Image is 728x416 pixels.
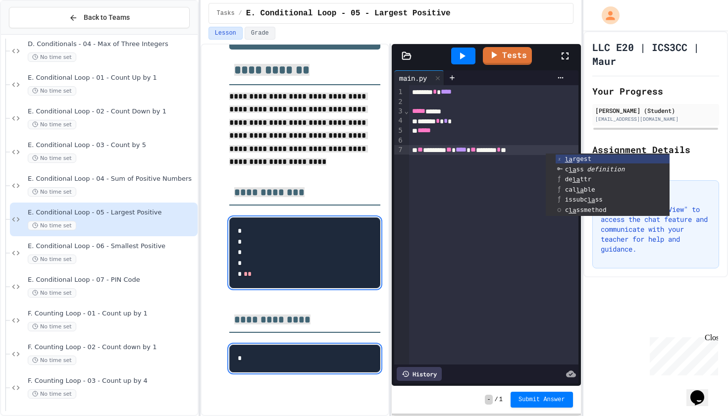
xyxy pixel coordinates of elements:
h2: Your Progress [592,84,719,98]
span: D. Conditionals - 04 - Max of Three Integers [28,40,196,49]
span: cal ble [565,186,595,193]
span: Back to Teams [84,12,130,23]
span: No time set [28,356,76,365]
iframe: chat widget [646,333,718,375]
span: E. Conditional Loop - 01 - Count Up by 1 [28,74,196,82]
span: F. Counting Loop - 03 - Count up by 4 [28,377,196,385]
a: Tests [483,47,532,65]
div: 3 [394,106,404,116]
span: E. Conditional Loop - 02 - Count Down by 1 [28,107,196,116]
span: de ttr [565,175,591,183]
span: F. Counting Loop - 02 - Count down by 1 [28,343,196,352]
div: main.py [394,70,444,85]
div: 1 [394,87,404,97]
div: [PERSON_NAME] (Student) [595,106,716,115]
span: 1 [499,396,503,404]
span: No time set [28,154,76,163]
span: la [569,166,576,173]
span: E. Conditional Loop - 04 - Sum of Positive Numbers [28,175,196,183]
span: la [576,186,584,194]
span: No time set [28,52,76,62]
span: Submit Answer [519,396,565,404]
span: E. Conditional Loop - 03 - Count by 5 [28,141,196,150]
span: No time set [28,389,76,399]
button: Back to Teams [9,7,190,28]
h2: Assignment Details [592,143,719,156]
span: rgest [565,155,591,162]
div: History [397,367,442,381]
div: My Account [591,4,622,27]
div: [EMAIL_ADDRESS][DOMAIN_NAME] [595,115,716,123]
button: Lesson [208,27,243,40]
div: 7 [394,145,404,155]
span: la [569,207,576,214]
span: No time set [28,187,76,197]
span: la [572,176,580,183]
h1: LLC E20 | ICS3CC | Maur [592,40,719,68]
span: E. Conditional Loop - 05 - Largest Positive [28,208,196,217]
span: c ssmethod [565,206,607,213]
span: No time set [28,120,76,129]
button: Grade [245,27,275,40]
span: No time set [28,86,76,96]
span: No time set [28,288,76,298]
iframe: chat widget [686,376,718,406]
span: la [565,156,572,163]
span: c ss [565,165,584,173]
div: 2 [394,97,404,106]
span: Fold line [404,107,409,115]
div: Chat with us now!Close [4,4,68,63]
div: 5 [394,126,404,136]
span: - [485,395,492,405]
span: Tasks [217,9,235,17]
ul: Completions [546,154,670,216]
span: / [239,9,242,17]
span: E. Conditional Loop - 05 - Largest Positive [246,7,451,19]
span: / [495,396,498,404]
span: E. Conditional Loop - 07 - PIN Code [28,276,196,284]
button: Submit Answer [511,392,573,408]
span: F. Counting Loop - 01 - Count up by 1 [28,310,196,318]
div: main.py [394,73,432,83]
div: 6 [394,136,404,145]
span: No time set [28,322,76,331]
span: No time set [28,255,76,264]
div: 4 [394,116,404,126]
span: No time set [28,221,76,230]
p: Switch to "Grade View" to access the chat feature and communicate with your teacher for help and ... [601,205,711,254]
span: issubc ss [565,196,603,203]
span: E. Conditional Loop - 06 - Smallest Positive [28,242,196,251]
